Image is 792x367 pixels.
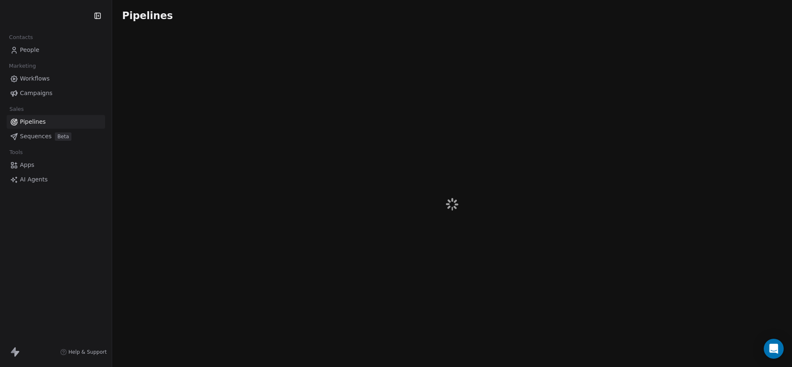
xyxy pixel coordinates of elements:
a: Workflows [7,72,105,86]
span: Contacts [5,31,37,44]
span: People [20,46,39,54]
span: Campaigns [20,89,52,98]
span: Tools [6,146,26,159]
span: AI Agents [20,175,48,184]
a: People [7,43,105,57]
a: Campaigns [7,86,105,100]
span: Workflows [20,74,50,83]
a: Pipelines [7,115,105,129]
span: Marketing [5,60,39,72]
div: Open Intercom Messenger [764,339,784,359]
span: Apps [20,161,34,169]
a: SequencesBeta [7,130,105,143]
span: Pipelines [122,10,173,22]
span: Beta [55,132,71,141]
a: Apps [7,158,105,172]
span: Help & Support [69,349,107,355]
a: Help & Support [60,349,107,355]
span: Sales [6,103,27,115]
span: Sequences [20,132,51,141]
a: AI Agents [7,173,105,186]
span: Pipelines [20,117,46,126]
